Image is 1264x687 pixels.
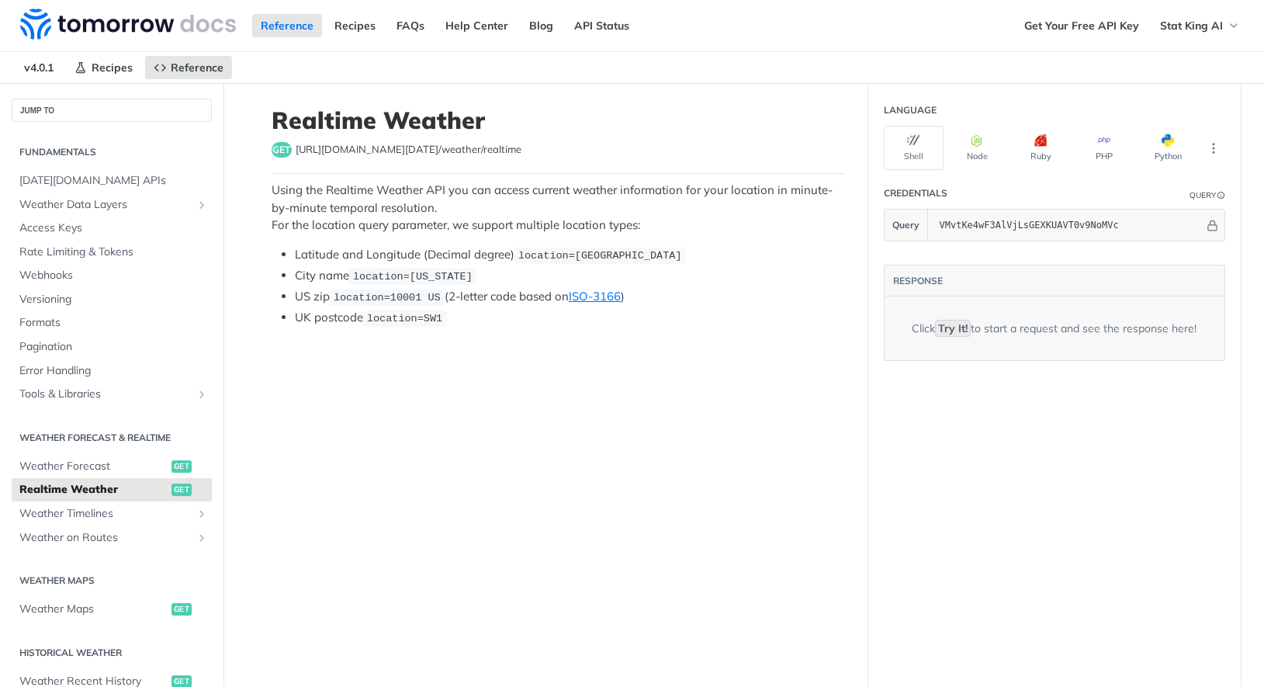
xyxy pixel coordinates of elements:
[1190,189,1216,201] div: Query
[330,290,445,305] code: location=10001 US
[1217,192,1225,200] i: Information
[171,603,192,616] span: get
[171,61,223,75] span: Reference
[196,199,208,211] button: Show subpages for Weather Data Layers
[252,14,322,37] a: Reference
[12,598,212,621] a: Weather Mapsget
[892,218,919,232] span: Query
[1016,14,1148,37] a: Get Your Free API Key
[1202,137,1225,160] button: More Languages
[12,431,212,445] h2: Weather Forecast & realtime
[1075,126,1134,170] button: PHP
[66,56,141,79] a: Recipes
[272,182,844,234] p: Using the Realtime Weather API you can access current weather information for your location in mi...
[19,197,192,213] span: Weather Data Layers
[92,61,133,75] span: Recipes
[196,388,208,401] button: Show subpages for Tools & Libraries
[935,320,971,337] code: Try It!
[884,186,947,200] div: Credentials
[437,14,517,37] a: Help Center
[12,288,212,311] a: Versioning
[1138,126,1198,170] button: Python
[1011,126,1071,170] button: Ruby
[19,459,168,474] span: Weather Forecast
[884,103,937,117] div: Language
[19,602,168,617] span: Weather Maps
[884,126,944,170] button: Shell
[326,14,384,37] a: Recipes
[1207,141,1221,155] svg: More ellipsis
[296,142,521,158] span: https://api.tomorrow.io/v4/weather/realtime
[12,145,212,159] h2: Fundamentals
[1160,19,1223,33] span: Stat King AI
[295,309,844,327] li: UK postcode
[272,142,292,158] span: get
[295,267,844,285] li: City name
[20,9,236,40] img: Tomorrow.io Weather API Docs
[12,193,212,217] a: Weather Data LayersShow subpages for Weather Data Layers
[892,273,944,289] button: RESPONSE
[947,126,1007,170] button: Node
[19,482,168,498] span: Realtime Weather
[12,335,212,359] a: Pagination
[19,530,192,546] span: Weather on Routes
[19,268,208,283] span: Webhooks
[19,387,192,402] span: Tools & Libraries
[885,210,928,241] button: Query
[272,106,844,134] h1: Realtime Weather
[349,269,477,284] code: location=[US_STATE]
[16,56,62,79] span: v4.0.1
[19,245,208,260] span: Rate Limiting & Tokens
[521,14,562,37] a: Blog
[171,484,192,496] span: get
[12,455,212,478] a: Weather Forecastget
[12,241,212,264] a: Rate Limiting & Tokens
[12,359,212,383] a: Error Handling
[295,246,844,264] li: Latitude and Longitude (Decimal degree)
[19,506,192,522] span: Weather Timelines
[145,56,232,79] a: Reference
[19,363,208,379] span: Error Handling
[569,289,621,304] a: ISO-3166
[19,315,208,331] span: Formats
[12,169,212,193] a: [DATE][DOMAIN_NAME] APIs
[1190,189,1225,201] div: QueryInformation
[19,220,208,236] span: Access Keys
[12,502,212,526] a: Weather TimelinesShow subpages for Weather Timelines
[932,210,1204,241] input: apikey
[912,321,1196,337] div: Click to start a request and see the response here!
[19,173,208,189] span: [DATE][DOMAIN_NAME] APIs
[1204,217,1221,233] button: Hide
[295,288,844,306] li: US zip (2-letter code based on )
[388,14,433,37] a: FAQs
[12,478,212,501] a: Realtime Weatherget
[1151,14,1248,37] button: Stat King AI
[19,292,208,307] span: Versioning
[12,574,212,588] h2: Weather Maps
[12,526,212,550] a: Weather on RoutesShow subpages for Weather on Routes
[171,460,192,473] span: get
[514,248,686,263] code: location=[GEOGRAPHIC_DATA]
[12,646,212,660] h2: Historical Weather
[196,532,208,544] button: Show subpages for Weather on Routes
[12,217,212,240] a: Access Keys
[363,311,447,326] code: location=SW1
[196,508,208,520] button: Show subpages for Weather Timelines
[12,99,212,122] button: JUMP TO
[12,311,212,335] a: Formats
[12,383,212,406] a: Tools & LibrariesShow subpages for Tools & Libraries
[12,264,212,287] a: Webhooks
[566,14,638,37] a: API Status
[19,339,208,355] span: Pagination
